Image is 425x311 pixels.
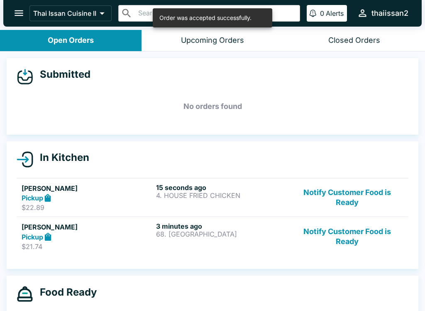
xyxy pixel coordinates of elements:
[326,9,344,17] p: Alerts
[22,233,43,241] strong: Pickup
[22,242,153,251] p: $21.74
[33,68,90,81] h4: Submitted
[17,217,408,256] a: [PERSON_NAME]Pickup$21.743 minutes ago68. [GEOGRAPHIC_DATA]Notify Customer Food is Ready
[8,2,29,24] button: open drawer
[22,222,153,232] h5: [PERSON_NAME]
[371,8,408,18] div: thaiissan2
[156,192,287,199] p: 4. HOUSE FRIED CHICKEN
[136,7,296,19] input: Search orders by name or phone number
[22,203,153,212] p: $22.89
[29,5,112,21] button: Thai Issan Cuisine II
[48,36,94,45] div: Open Orders
[291,183,403,212] button: Notify Customer Food is Ready
[156,183,287,192] h6: 15 seconds ago
[33,286,97,299] h4: Food Ready
[156,230,287,238] p: 68. [GEOGRAPHIC_DATA]
[328,36,380,45] div: Closed Orders
[320,9,324,17] p: 0
[354,4,412,22] button: thaiissan2
[156,222,287,230] h6: 3 minutes ago
[22,183,153,193] h5: [PERSON_NAME]
[291,222,403,251] button: Notify Customer Food is Ready
[22,194,43,202] strong: Pickup
[33,9,96,17] p: Thai Issan Cuisine II
[181,36,244,45] div: Upcoming Orders
[33,151,89,164] h4: In Kitchen
[17,91,408,121] h5: No orders found
[17,178,408,217] a: [PERSON_NAME]Pickup$22.8915 seconds ago4. HOUSE FRIED CHICKENNotify Customer Food is Ready
[159,11,252,25] div: Order was accepted successfully.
